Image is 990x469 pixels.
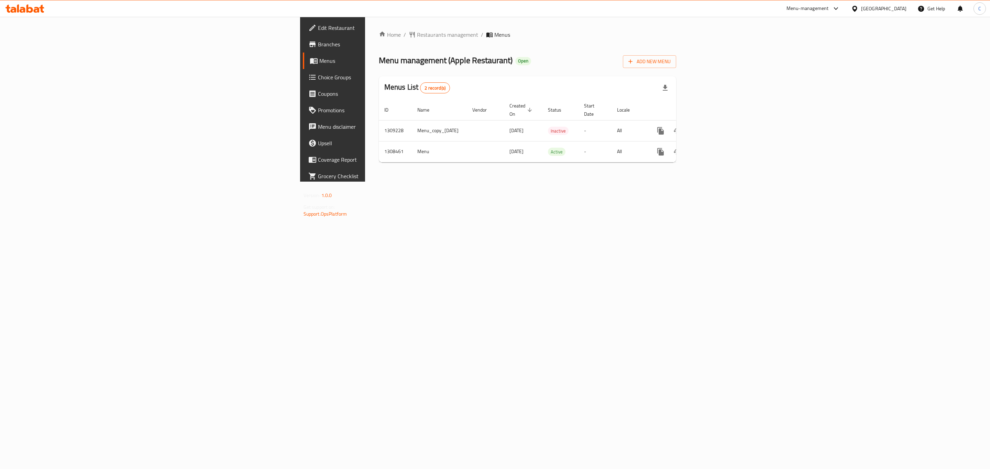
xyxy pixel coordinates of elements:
[417,106,438,114] span: Name
[304,203,335,211] span: Get support on:
[304,209,347,218] a: Support.OpsPlatform
[303,118,465,135] a: Menu disclaimer
[303,69,465,85] a: Choice Groups
[318,106,460,114] span: Promotions
[318,73,460,81] span: Choice Groups
[978,5,981,12] span: C
[669,123,685,139] button: Change Status
[318,40,460,48] span: Branches
[303,20,465,36] a: Edit Restaurant
[318,90,460,98] span: Coupons
[321,191,332,200] span: 1.0.0
[319,57,460,65] span: Menus
[786,4,829,13] div: Menu-management
[657,80,673,96] div: Export file
[652,144,669,160] button: more
[612,120,647,141] td: All
[379,31,676,39] nav: breadcrumb
[303,102,465,118] a: Promotions
[584,102,603,118] span: Start Date
[861,5,906,12] div: [GEOGRAPHIC_DATA]
[318,139,460,147] span: Upsell
[481,31,483,39] li: /
[303,168,465,184] a: Grocery Checklist
[548,127,569,135] span: Inactive
[515,58,531,64] span: Open
[318,24,460,32] span: Edit Restaurant
[647,100,724,121] th: Actions
[384,82,450,93] h2: Menus List
[509,147,524,156] span: [DATE]
[623,55,676,68] button: Add New Menu
[318,123,460,131] span: Menu disclaimer
[515,57,531,65] div: Open
[379,53,513,68] span: Menu management ( Apple Restaurant )
[318,156,460,164] span: Coverage Report
[652,123,669,139] button: more
[628,57,671,66] span: Add New Menu
[579,141,612,162] td: -
[548,106,570,114] span: Status
[669,144,685,160] button: Change Status
[617,106,639,114] span: Locale
[509,102,534,118] span: Created On
[420,82,450,93] div: Total records count
[472,106,496,114] span: Vendor
[379,100,724,162] table: enhanced table
[303,85,465,102] a: Coupons
[548,148,565,156] span: Active
[303,135,465,151] a: Upsell
[318,172,460,180] span: Grocery Checklist
[579,120,612,141] td: -
[494,31,510,39] span: Menus
[303,36,465,53] a: Branches
[384,106,397,114] span: ID
[304,191,320,200] span: Version:
[303,151,465,168] a: Coverage Report
[612,141,647,162] td: All
[303,53,465,69] a: Menus
[509,126,524,135] span: [DATE]
[420,85,450,91] span: 2 record(s)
